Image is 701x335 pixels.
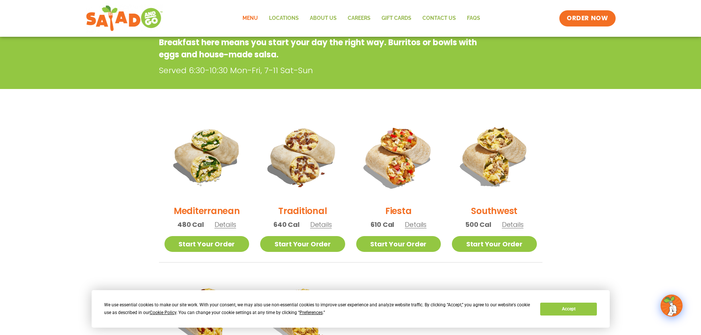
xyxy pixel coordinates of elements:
span: Details [310,220,332,229]
img: Product photo for Mediterranean Breakfast Burrito [164,114,249,199]
a: Start Your Order [260,236,345,252]
img: Product photo for Traditional [260,114,345,199]
p: Breakfast here means you start your day the right way. Burritos or bowls with eggs and house-made... [159,36,483,61]
span: 500 Cal [465,220,491,229]
a: Careers [342,10,376,27]
a: ORDER NOW [559,10,615,26]
a: Start Your Order [164,236,249,252]
span: Cookie Policy [150,310,176,315]
span: Preferences [300,310,323,315]
span: Details [502,220,524,229]
span: 640 Cal [273,220,300,229]
a: About Us [304,10,342,27]
span: ORDER NOW [567,14,608,23]
span: Details [215,220,236,229]
h2: Fiesta [385,204,412,217]
img: Product photo for Southwest [452,114,537,199]
img: new-SAG-logo-768×292 [86,4,163,33]
a: GIFT CARDS [376,10,417,27]
h2: Southwest [471,204,517,217]
span: 480 Cal [177,220,204,229]
div: We use essential cookies to make our site work. With your consent, we may also use non-essential ... [104,301,531,317]
h2: Traditional [278,204,327,217]
a: Menu [237,10,263,27]
a: FAQs [461,10,486,27]
span: 610 Cal [371,220,394,229]
button: Accept [540,303,597,316]
nav: Menu [237,10,486,27]
span: Details [405,220,426,229]
img: wpChatIcon [661,295,682,316]
a: Start Your Order [356,236,441,252]
a: Locations [263,10,304,27]
a: Contact Us [417,10,461,27]
div: Cookie Consent Prompt [92,290,610,328]
a: Start Your Order [452,236,537,252]
h2: Mediterranean [174,204,240,217]
p: Served 6:30-10:30 Mon-Fri, 7-11 Sat-Sun [159,64,486,76]
img: Product photo for Fiesta [356,114,441,199]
